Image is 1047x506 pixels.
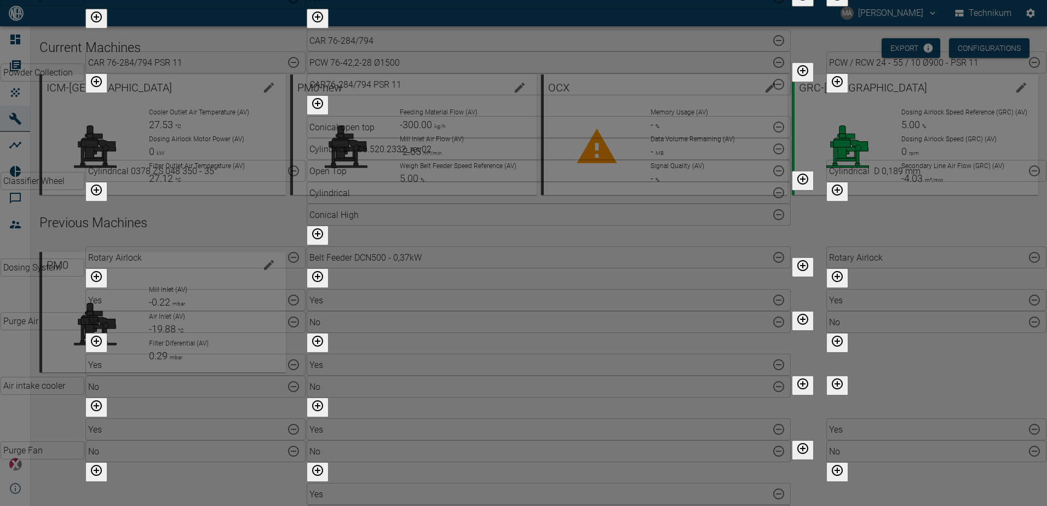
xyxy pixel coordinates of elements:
button: remove option [768,376,790,398]
button: remove option [1023,51,1045,73]
button: remove option [768,311,790,333]
button: remove option [768,418,790,440]
button: remove option [283,354,304,376]
button: remove option [1023,160,1045,182]
button: remove option [768,483,790,505]
button: remove option [283,246,304,268]
button: remove option [283,311,304,333]
button: remove option [768,204,790,226]
button: remove option [1023,311,1045,333]
button: remove option [768,354,790,376]
button: remove option [768,289,790,311]
button: remove option [1023,418,1045,440]
button: remove option [768,182,790,204]
button: remove option [768,246,790,268]
button: remove option [1023,246,1045,268]
button: remove option [768,30,790,51]
button: remove option [283,289,304,311]
button: remove option [768,138,790,160]
button: remove option [1023,440,1045,462]
button: remove option [283,418,304,440]
button: remove option [768,160,790,182]
button: remove option [283,51,304,73]
button: remove option [768,51,790,73]
button: remove option [768,440,790,462]
button: remove option [283,376,304,398]
button: remove option [768,116,790,138]
button: remove option [1023,289,1045,311]
button: remove option [283,160,304,182]
button: remove option [768,73,790,95]
button: remove option [283,440,304,462]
